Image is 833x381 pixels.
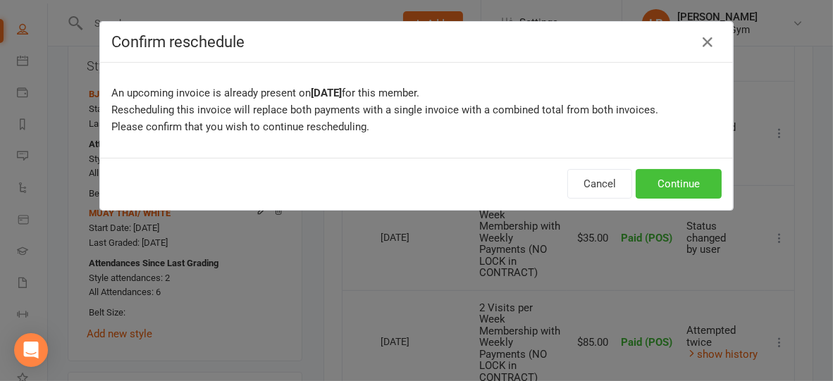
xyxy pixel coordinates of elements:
button: Continue [636,169,722,199]
b: [DATE] [311,87,342,99]
button: Cancel [567,169,632,199]
div: Open Intercom Messenger [14,333,48,367]
button: Close [696,31,719,54]
h4: Confirm reschedule [111,33,722,51]
p: An upcoming invoice is already present on for this member. Rescheduling this invoice will replace... [111,85,722,135]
